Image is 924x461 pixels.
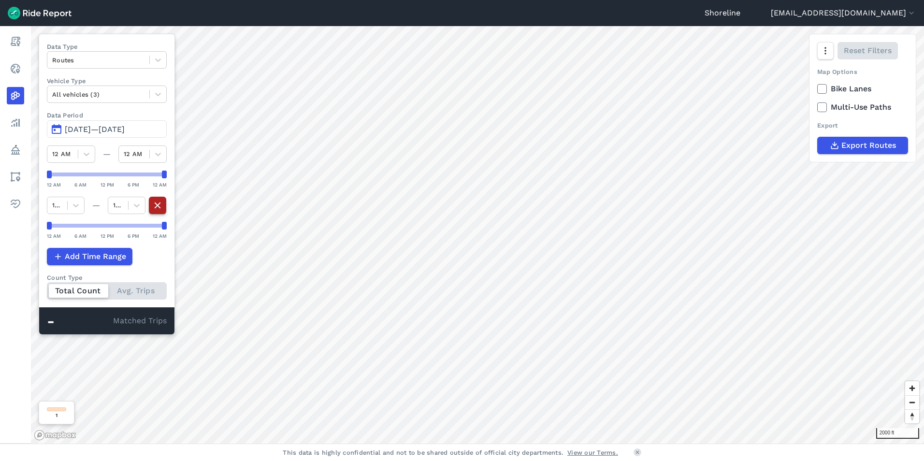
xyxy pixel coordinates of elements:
a: Realtime [7,60,24,77]
button: Zoom in [905,381,919,395]
label: Vehicle Type [47,76,167,86]
a: View our Terms. [567,448,618,457]
a: Analyze [7,114,24,131]
div: 12 AM [47,180,61,189]
div: 6 AM [74,180,87,189]
span: Reset Filters [844,45,892,57]
span: [DATE]—[DATE] [65,125,125,134]
a: Report [7,33,24,50]
div: 12 AM [153,231,167,240]
div: — [85,200,108,211]
div: 2000 ft [876,428,919,439]
button: Zoom out [905,395,919,409]
button: Export Routes [817,137,908,154]
a: Mapbox logo [34,430,76,441]
div: 12 AM [153,180,167,189]
button: [EMAIL_ADDRESS][DOMAIN_NAME] [771,7,916,19]
div: 12 PM [101,231,114,240]
a: Areas [7,168,24,186]
label: Multi-Use Paths [817,101,908,113]
button: [DATE]—[DATE] [47,120,167,138]
span: Export Routes [841,140,896,151]
label: Bike Lanes [817,83,908,95]
div: 6 PM [128,180,139,189]
button: Add Time Range [47,248,132,265]
span: Add Time Range [65,251,126,262]
div: 6 PM [128,231,139,240]
button: Reset Filters [837,42,898,59]
div: Matched Trips [39,307,174,334]
div: Map Options [817,67,908,76]
div: — [95,148,118,160]
button: Reset bearing to north [905,409,919,423]
div: 6 AM [74,231,87,240]
label: Data Type [47,42,167,51]
label: Data Period [47,111,167,120]
div: - [47,315,113,328]
div: Count Type [47,273,167,282]
div: Export [817,121,908,130]
a: Policy [7,141,24,158]
a: Shoreline [705,7,740,19]
img: Ride Report [8,7,72,19]
div: 12 PM [101,180,114,189]
a: Health [7,195,24,213]
div: 12 AM [47,231,61,240]
canvas: Map [31,26,924,444]
a: Heatmaps [7,87,24,104]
